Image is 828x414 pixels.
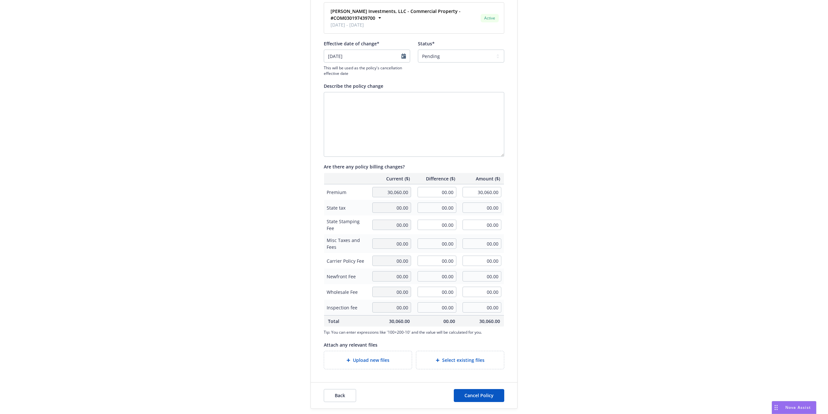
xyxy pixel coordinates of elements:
[327,273,366,280] span: Newfront Fee
[454,389,504,402] button: Cancel Policy
[442,357,485,363] span: Select existing files
[331,8,461,21] strong: [PERSON_NAME] Investments, LLC - Commercial Property - #COM030197439700
[772,401,816,414] button: Nova Assist
[418,40,435,47] span: Status*
[327,189,366,196] span: Premium
[483,15,496,21] span: Active
[785,405,811,410] span: Nova Assist
[324,389,356,402] button: Back
[463,175,500,182] span: Amount ($)
[324,83,383,89] span: Describe the policy change
[324,351,412,369] div: Upload new files
[324,329,504,335] span: Tip: You can enter expressions like '100+200-10' and the value will be calculated for you.
[464,392,494,398] span: Cancel Policy
[328,318,365,325] span: Total
[327,237,366,250] span: Misc Taxes and Fees
[324,164,405,170] span: Are there any policy billing changes?
[372,175,410,182] span: Current ($)
[327,304,366,311] span: Inspection fee
[324,40,379,47] span: Effective date of change*
[331,21,478,28] span: [DATE] - [DATE]
[324,342,377,348] span: Attach any relevant files
[327,218,366,232] span: State Stamping Fee
[418,175,455,182] span: Difference ($)
[418,318,455,325] span: 00.00
[327,289,366,295] span: Wholesale Fee
[327,204,366,211] span: State tax
[372,318,410,325] span: 30,060.00
[353,357,389,363] span: Upload new files
[463,318,500,325] span: 30,060.00
[772,401,780,414] div: Drag to move
[416,351,504,369] div: Select existing files
[324,50,410,63] input: MM/DD/YYYY
[324,65,410,76] span: This will be used as the policy's cancellation effective date
[335,392,345,398] span: Back
[327,258,366,264] span: Carrier Policy Fee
